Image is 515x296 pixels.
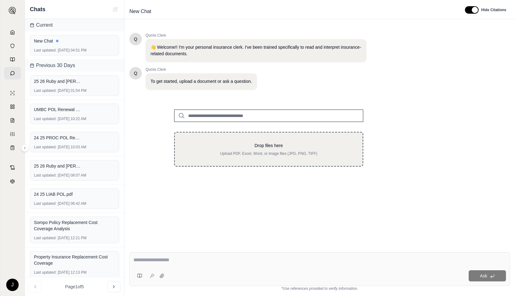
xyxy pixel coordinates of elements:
[25,19,124,31] div: Current
[134,70,137,76] span: Hello
[25,59,124,72] div: Previous 30 Days
[34,201,57,206] span: Last updated:
[34,173,115,178] div: [DATE] 08:07 AM
[34,145,115,150] div: [DATE] 10:03 AM
[4,53,21,66] a: Prompt Library
[134,36,137,42] span: Hello
[151,78,252,85] p: To get started, upload a document or ask a question.
[127,7,154,16] span: New Chat
[4,67,21,79] a: Chat
[4,101,21,113] a: Policy Comparisons
[34,235,57,240] span: Last updated:
[34,270,57,275] span: Last updated:
[4,26,21,38] a: Home
[127,7,457,16] div: Edit Title
[34,201,115,206] div: [DATE] 06:42 AM
[65,284,84,290] span: Page 1 of 5
[129,286,510,291] div: *Use references provided to verify information.
[480,273,487,278] span: Ask
[34,88,115,93] div: [DATE] 01:54 PM
[481,7,506,12] span: Hide Citations
[4,114,21,127] a: Claim Coverage
[4,87,21,99] a: Single Policy
[6,279,19,291] div: J
[4,161,21,174] a: Contract Analysis
[146,33,366,38] span: Qumis Clerk
[4,141,21,154] a: Coverage Table
[34,135,81,141] span: 24 25 PROC POL Renewal Image.pdf
[34,191,73,197] span: 24 25 LIAB POL.pdf
[9,7,16,14] img: Expand sidebar
[34,48,115,53] div: [DATE] 04:51 PM
[4,175,21,187] a: Legal Search Engine
[34,48,57,53] span: Last updated:
[112,6,119,13] button: New Chat
[34,219,115,232] div: Sompo Policy Replacement Cost Coverage Analysis
[34,145,57,150] span: Last updated:
[34,270,115,275] div: [DATE] 12:13 PM
[34,78,81,84] span: 25 26 Ruby and [PERSON_NAME].pdf
[34,106,81,113] span: UMBC POL Renewal Image.pdf
[30,5,45,14] span: Chats
[34,88,57,93] span: Last updated:
[34,163,81,169] span: 25 26 Ruby and [PERSON_NAME].pdf
[34,254,115,266] div: Property Insurance Replacement Cost Coverage
[4,128,21,140] a: Custom Report
[34,173,57,178] span: Last updated:
[185,142,353,149] p: Drop files here
[185,151,353,156] p: Upload PDF, Excel, Word, or image files (JPG, PNG, TIFF)
[4,40,21,52] a: Documents Vault
[146,67,257,72] span: Qumis Clerk
[34,38,115,44] div: New Chat
[21,144,29,152] button: Expand sidebar
[151,44,361,57] p: 👋 Welcome!! I'm your personal insurance clerk. I've been trained specifically to read and interpr...
[469,270,506,281] button: Ask
[34,235,115,240] div: [DATE] 12:21 PM
[34,116,57,121] span: Last updated:
[34,116,115,121] div: [DATE] 10:22 AM
[6,4,19,17] button: Expand sidebar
